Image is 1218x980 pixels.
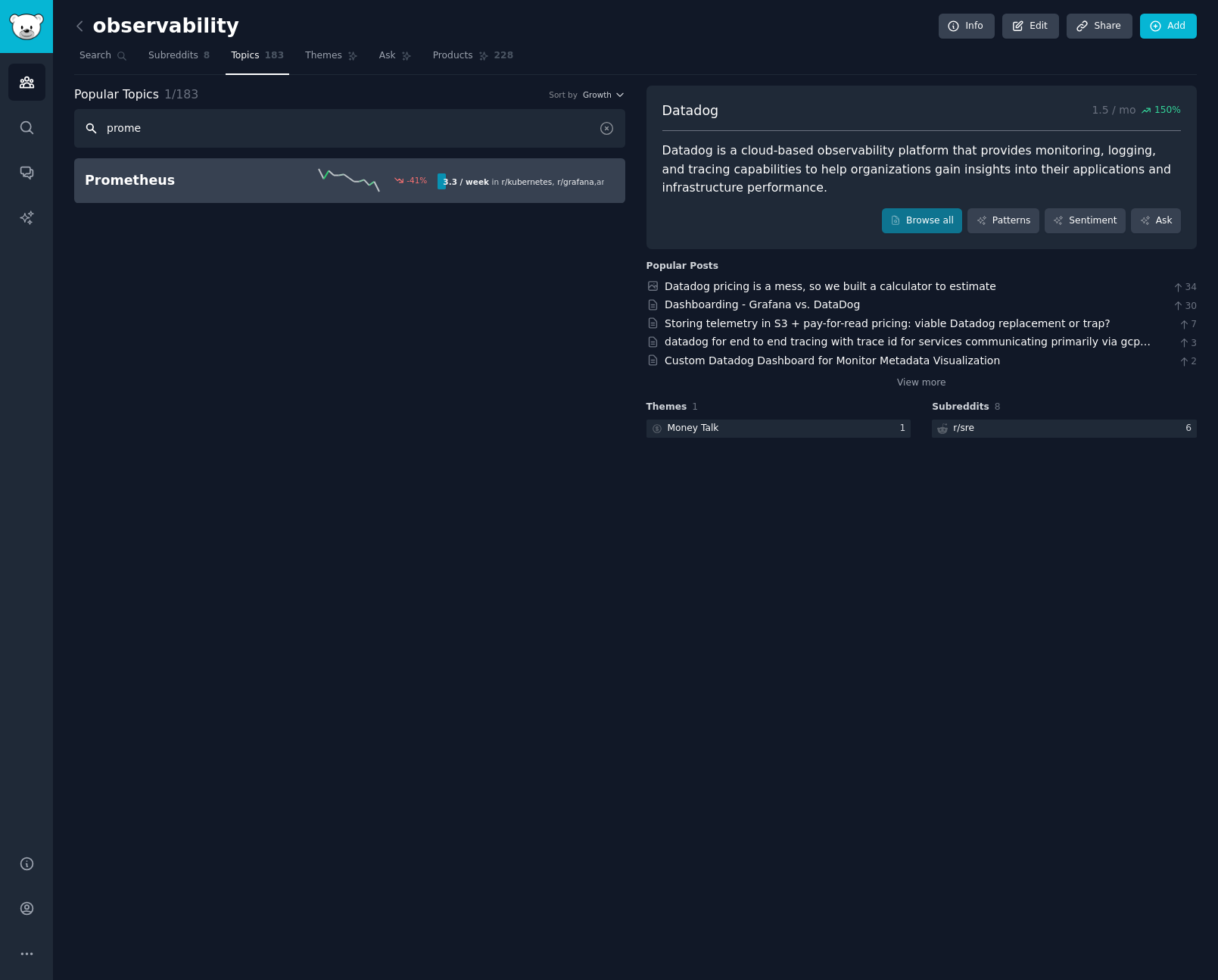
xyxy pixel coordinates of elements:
a: Themes [300,44,363,75]
span: , [552,177,554,186]
a: Patterns [967,208,1039,234]
span: Subreddits [148,49,198,63]
span: and 2 other s [597,177,642,186]
div: Popular Posts [646,260,719,273]
div: Money Talk [668,422,719,435]
h2: observability [74,14,239,39]
span: 30 [1172,300,1197,314]
a: Add [1140,14,1197,39]
p: 1.5 / mo [1092,101,1181,120]
span: Products [433,49,473,63]
img: GummySearch logo [9,14,44,40]
a: Products228 [428,44,519,75]
button: Growth [583,89,625,100]
a: Topics183 [226,44,289,75]
div: r/ sre [953,422,974,435]
span: 2 [1178,355,1197,369]
span: r/ grafana [557,177,594,186]
div: -41 % [407,175,427,186]
div: in [438,173,603,189]
a: Money Talk1 [646,420,911,439]
div: 6 [1185,422,1197,435]
a: Info [939,14,995,39]
span: r/ kubernetes [502,177,553,186]
div: 1 [899,422,911,435]
h2: Prometheus [85,171,261,190]
span: Search [79,49,111,63]
a: datadog for end to end tracing with trace id for services communicating primarily via gcp pubsub ... [665,336,1151,364]
div: Datadog is a cloud-based observability platform that provides monitoring, logging, and tracing ca... [662,142,1182,198]
div: Sort by [549,89,578,100]
a: Browse all [882,208,963,234]
span: 1 [692,401,698,412]
a: Custom Datadog Dashboard for Monitor Metadata Visualization [665,354,1000,367]
a: r/sre6 [932,420,1197,439]
a: Storing telemetry in S3 + pay-for-read pricing: viable Datadog replacement or trap? [665,317,1111,329]
a: Edit [1002,14,1059,39]
span: Themes [646,401,687,414]
span: Ask [379,49,396,63]
span: 8 [204,49,210,63]
a: Sentiment [1045,208,1126,234]
a: Ask [1131,208,1181,234]
span: 1 / 183 [164,87,198,101]
span: 183 [265,49,285,63]
span: Popular Topics [74,86,159,105]
span: Datadog [662,101,719,120]
a: Search [74,44,132,75]
a: Subreddits8 [143,44,215,75]
a: Prometheus-41%3.3 / weekin r/kubernetes,r/grafana,and2others [74,158,625,203]
span: 34 [1172,281,1197,295]
a: Ask [374,44,417,75]
a: Dashboarding - Grafana vs. DataDog [665,298,860,311]
input: Search topics [74,109,625,148]
a: Datadog pricing is a mess, so we built a calculator to estimate [665,280,996,292]
span: 150 % [1154,104,1181,117]
a: View more [897,376,946,390]
span: Themes [305,49,342,63]
b: 3.3 / week [443,177,489,186]
span: Topics [231,49,259,63]
span: 228 [494,49,514,63]
span: Growth [583,89,612,100]
span: 8 [995,401,1001,412]
span: 3 [1178,337,1197,351]
span: Subreddits [932,401,989,414]
span: 7 [1178,318,1197,332]
a: Share [1067,14,1132,39]
span: , [594,177,597,186]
